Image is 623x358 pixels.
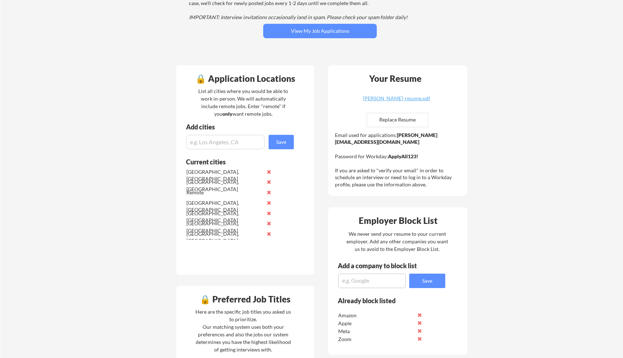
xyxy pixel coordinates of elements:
div: Already block listed [338,297,436,304]
div: Meta [338,328,414,335]
div: Zoom [338,336,414,343]
div: Amazon [338,312,414,319]
div: [GEOGRAPHIC_DATA], [GEOGRAPHIC_DATA] [186,168,262,182]
a: [PERSON_NAME]-resume.pdf [354,96,439,107]
div: [GEOGRAPHIC_DATA], [GEOGRAPHIC_DATA] [186,199,262,213]
div: Apple [338,320,414,327]
input: e.g. Los Angeles, CA [186,135,265,149]
div: Add cities [186,124,296,130]
button: Save [409,274,445,288]
div: Email used for applications: Password for Workday: If you are asked to "verify your email" in ord... [335,132,462,188]
div: Your Resume [359,74,431,83]
strong: [PERSON_NAME][EMAIL_ADDRESS][DOMAIN_NAME] [335,132,437,145]
div: 🔒 Application Locations [178,74,312,83]
div: Employer Block List [331,216,465,225]
div: Current cities [186,159,286,165]
div: [GEOGRAPHIC_DATA], [GEOGRAPHIC_DATA] [186,220,262,234]
div: [GEOGRAPHIC_DATA], [GEOGRAPHIC_DATA] [186,178,262,193]
div: Remote [186,189,262,196]
em: IMPORTANT: Interview invitations occasionally land in spam. Please check your spam folder daily! [189,14,408,20]
div: [PERSON_NAME]-resume.pdf [354,96,439,101]
button: Save [269,135,294,149]
button: View My Job Applications [263,24,377,38]
div: List all cities where you would be able to work in-person. We will automatically include remote j... [194,87,293,118]
strong: only [222,111,233,117]
div: 🔒 Preferred Job Titles [178,295,312,304]
div: Add a company to block list [338,262,428,269]
div: [GEOGRAPHIC_DATA], [GEOGRAPHIC_DATA] [186,210,262,224]
strong: ApplyAll123! [388,153,418,159]
div: We never send your resume to your current employer. Add any other companies you want us to avoid ... [346,230,449,253]
div: [GEOGRAPHIC_DATA], [GEOGRAPHIC_DATA] [186,230,262,244]
div: Here are the specific job titles you asked us to prioritize. Our matching system uses both your p... [194,308,293,353]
